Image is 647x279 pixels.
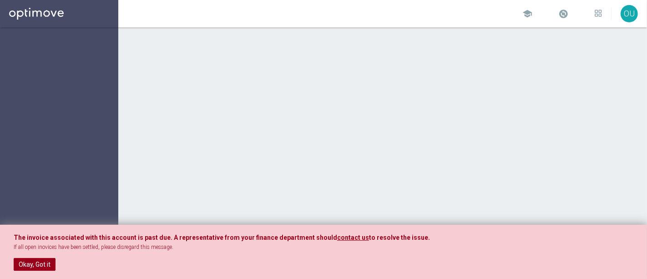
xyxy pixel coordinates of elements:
span: The invoice associated with this account is past due. A representative from your finance departme... [14,234,337,241]
span: school [522,9,532,19]
div: OU [621,5,638,22]
span: to resolve the issue. [369,234,430,241]
button: Okay, Got it [14,258,56,271]
a: contact us [337,234,369,242]
p: If all open inovices have been settled, please disregard this message. [14,243,633,251]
